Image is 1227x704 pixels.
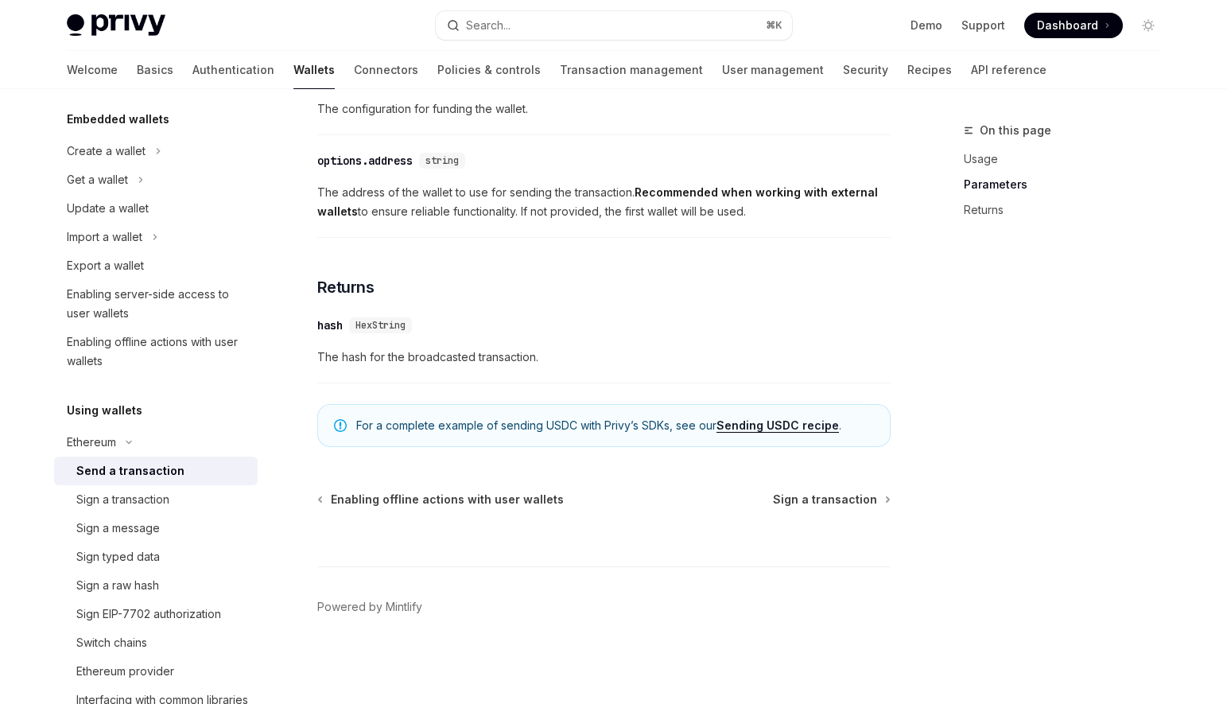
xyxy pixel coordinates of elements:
[54,165,258,194] button: Get a wallet
[67,51,118,89] a: Welcome
[964,146,1174,172] a: Usage
[76,461,184,480] div: Send a transaction
[716,418,839,433] a: Sending USDC recipe
[54,328,258,375] a: Enabling offline actions with user wallets
[773,492,877,508] span: Sign a transaction
[192,51,274,89] a: Authentication
[964,197,1174,223] a: Returns
[76,519,160,538] div: Sign a message
[436,11,792,40] button: Search...⌘K
[54,485,258,514] a: Sign a transaction
[76,662,174,681] div: Ethereum provider
[54,514,258,543] a: Sign a message
[722,51,824,89] a: User management
[54,543,258,571] a: Sign typed data
[54,137,258,165] button: Create a wallet
[331,492,564,508] span: Enabling offline actions with user wallets
[334,419,347,432] svg: Note
[964,172,1174,197] a: Parameters
[137,51,173,89] a: Basics
[766,19,782,32] span: ⌘ K
[54,280,258,328] a: Enabling server-side access to user wallets
[1024,13,1123,38] a: Dashboard
[67,333,248,371] div: Enabling offline actions with user wallets
[560,51,703,89] a: Transaction management
[76,547,160,566] div: Sign typed data
[971,51,1046,89] a: API reference
[54,571,258,600] a: Sign a raw hash
[67,199,149,218] div: Update a wallet
[355,319,406,332] span: HexString
[961,18,1005,33] a: Support
[76,576,159,595] div: Sign a raw hash
[356,418,874,434] span: For a complete example of sending USDC with Privy’s SDKs, see our .
[317,348,891,367] span: The hash for the broadcasted transaction.
[54,251,258,280] a: Export a wallet
[354,51,418,89] a: Connectors
[437,51,541,89] a: Policies & controls
[466,16,511,35] div: Search...
[67,14,165,37] img: light logo
[425,154,459,167] span: string
[67,285,248,323] div: Enabling server-side access to user wallets
[67,110,169,129] h5: Embedded wallets
[911,18,942,33] a: Demo
[980,121,1051,140] span: On this page
[317,183,891,221] span: The address of the wallet to use for sending the transaction. to ensure reliable functionality. I...
[317,317,343,333] div: hash
[76,633,147,652] div: Switch chains
[319,492,564,508] a: Enabling offline actions with user wallets
[317,276,375,298] span: Returns
[54,600,258,628] a: Sign EIP-7702 authorization
[1037,18,1098,33] span: Dashboard
[54,194,258,223] a: Update a wallet
[54,628,258,657] a: Switch chains
[67,433,116,452] div: Ethereum
[54,457,258,485] a: Send a transaction
[317,599,422,615] a: Powered by Mintlify
[76,490,169,509] div: Sign a transaction
[1136,13,1161,38] button: Toggle dark mode
[54,657,258,686] a: Ethereum provider
[773,492,889,508] a: Sign a transaction
[293,51,335,89] a: Wallets
[907,51,952,89] a: Recipes
[843,51,888,89] a: Security
[67,256,144,275] div: Export a wallet
[54,428,258,457] button: Ethereum
[67,228,142,247] div: Import a wallet
[67,142,146,161] div: Create a wallet
[317,153,413,169] div: options.address
[67,401,142,420] h5: Using wallets
[67,170,128,189] div: Get a wallet
[76,605,221,624] div: Sign EIP-7702 authorization
[317,99,891,119] span: The configuration for funding the wallet.
[54,223,258,251] button: Import a wallet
